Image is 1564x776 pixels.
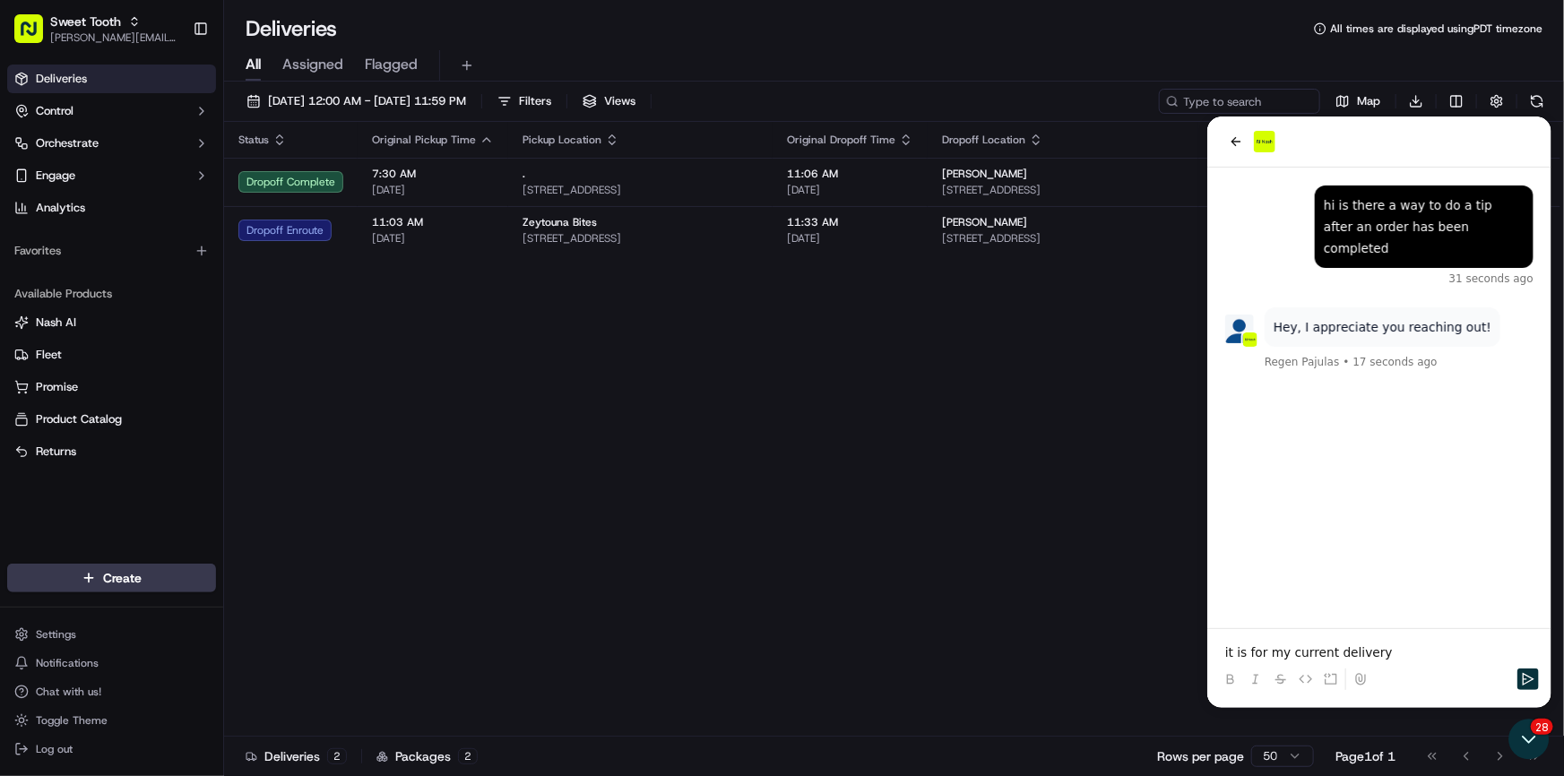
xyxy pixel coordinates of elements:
[7,622,216,647] button: Settings
[942,167,1027,181] span: [PERSON_NAME]
[36,103,73,119] span: Control
[372,183,494,197] span: [DATE]
[36,315,76,331] span: Nash AI
[7,373,216,401] button: Promise
[787,183,913,197] span: [DATE]
[523,183,758,197] span: [STREET_ADDRESS]
[36,713,108,728] span: Toggle Theme
[36,135,99,151] span: Orchestrate
[523,215,597,229] span: Zeytouna Bites
[372,231,494,246] span: [DATE]
[1357,93,1380,109] span: Map
[372,133,476,147] span: Original Pickup Time
[7,97,216,125] button: Control
[372,215,494,229] span: 11:03 AM
[36,71,87,87] span: Deliveries
[7,341,216,369] button: Fleet
[7,65,216,93] a: Deliveries
[942,231,1183,246] span: [STREET_ADDRESS]
[246,747,347,765] div: Deliveries
[523,133,601,147] span: Pickup Location
[103,569,142,587] span: Create
[1507,717,1555,765] iframe: Open customer support
[458,748,478,764] div: 2
[1525,89,1550,114] button: Refresh
[7,437,216,466] button: Returns
[1207,116,1551,708] iframe: Customer support window
[14,444,209,460] a: Returns
[36,444,76,460] span: Returns
[787,133,895,147] span: Original Dropoff Time
[376,747,478,765] div: Packages
[14,379,209,395] a: Promise
[942,215,1027,229] span: [PERSON_NAME]
[14,411,209,427] a: Product Catalog
[7,405,216,434] button: Product Catalog
[50,30,178,45] button: [PERSON_NAME][EMAIL_ADDRESS][DOMAIN_NAME]
[268,93,466,109] span: [DATE] 12:00 AM - [DATE] 11:59 PM
[14,315,209,331] a: Nash AI
[36,411,122,427] span: Product Catalog
[7,129,216,158] button: Orchestrate
[604,93,635,109] span: Views
[36,627,76,642] span: Settings
[7,308,216,337] button: Nash AI
[7,280,216,308] div: Available Products
[7,564,216,592] button: Create
[1335,747,1396,765] div: Page 1 of 1
[36,200,85,216] span: Analytics
[14,347,209,363] a: Fleet
[575,89,644,114] button: Views
[1157,747,1244,765] p: Rows per page
[1330,22,1542,36] span: All times are displayed using PDT timezone
[523,167,525,181] span: .
[238,89,474,114] button: [DATE] 12:00 AM - [DATE] 11:59 PM
[327,748,347,764] div: 2
[787,167,913,181] span: 11:06 AM
[787,231,913,246] span: [DATE]
[282,54,343,75] span: Assigned
[489,89,559,114] button: Filters
[7,237,216,265] div: Favorites
[372,167,494,181] span: 7:30 AM
[36,685,101,699] span: Chat with us!
[7,161,216,190] button: Engage
[246,14,337,43] h1: Deliveries
[36,656,99,670] span: Notifications
[787,215,913,229] span: 11:33 AM
[36,742,73,756] span: Log out
[246,54,261,75] span: All
[1327,89,1388,114] button: Map
[7,679,216,704] button: Chat with us!
[942,183,1183,197] span: [STREET_ADDRESS]
[7,708,216,733] button: Toggle Theme
[36,379,78,395] span: Promise
[7,194,216,222] a: Analytics
[7,737,216,762] button: Log out
[36,168,75,184] span: Engage
[365,54,418,75] span: Flagged
[7,651,216,676] button: Notifications
[50,13,121,30] button: Sweet Tooth
[519,93,551,109] span: Filters
[942,133,1025,147] span: Dropoff Location
[36,347,62,363] span: Fleet
[1159,89,1320,114] input: Type to search
[7,7,186,50] button: Sweet Tooth[PERSON_NAME][EMAIL_ADDRESS][DOMAIN_NAME]
[238,133,269,147] span: Status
